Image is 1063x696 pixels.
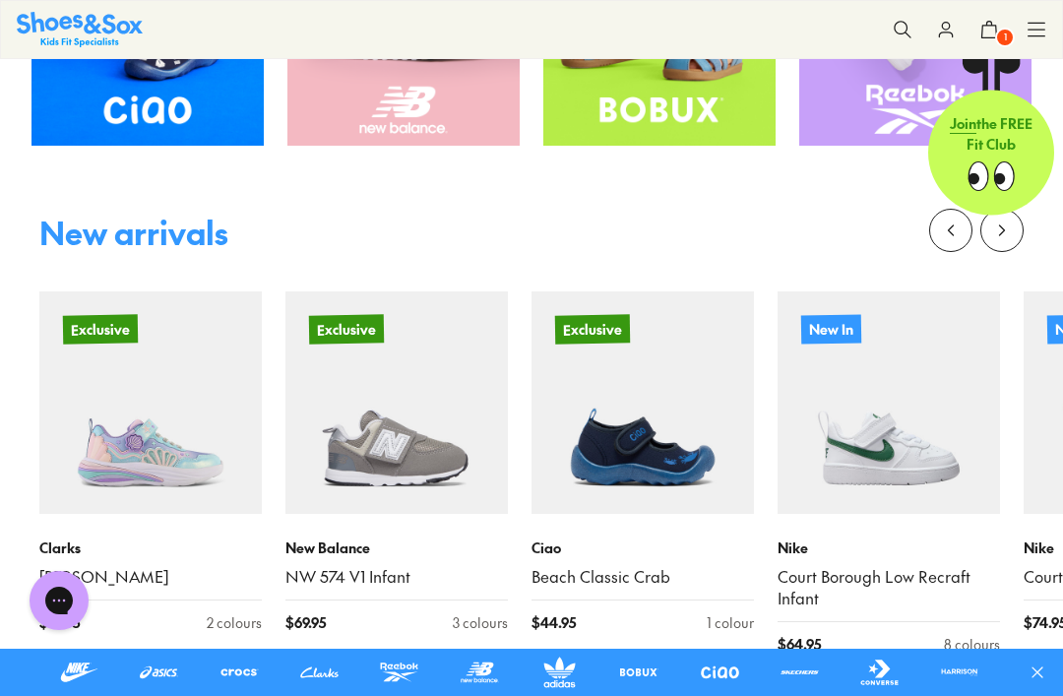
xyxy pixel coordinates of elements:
p: Exclusive [555,314,630,344]
a: Beach Classic Crab [531,566,754,588]
p: Clarks [39,538,262,558]
a: Court Borough Low Recraft Infant [778,566,1000,609]
a: NW 574 V1 Infant [285,566,508,588]
a: Shoes & Sox [17,12,143,46]
p: Ciao [531,538,754,558]
div: New arrivals [39,217,228,248]
span: Join [950,113,976,133]
span: $ 69.95 [285,612,326,633]
p: Nike [778,538,1000,558]
p: the FREE Fit Club [928,97,1054,170]
div: 2 colours [207,612,262,633]
span: $ 64.95 [778,634,821,655]
a: Exclusive [39,291,262,514]
span: $ 44.95 [531,612,576,633]
div: 8 colours [944,634,1000,655]
img: SNS_Logo_Responsive.svg [17,12,143,46]
div: 3 colours [453,612,508,633]
p: Exclusive [63,314,138,344]
div: 1 colour [707,612,754,633]
p: New Balance [285,538,508,558]
iframe: Gorgias live chat messenger [20,564,98,637]
p: Exclusive [309,314,384,344]
span: 1 [995,28,1015,47]
a: [PERSON_NAME] [39,566,262,588]
button: 1 [968,8,1011,51]
p: New In [801,314,861,344]
a: Jointhe FREE Fit Club [928,58,1054,216]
